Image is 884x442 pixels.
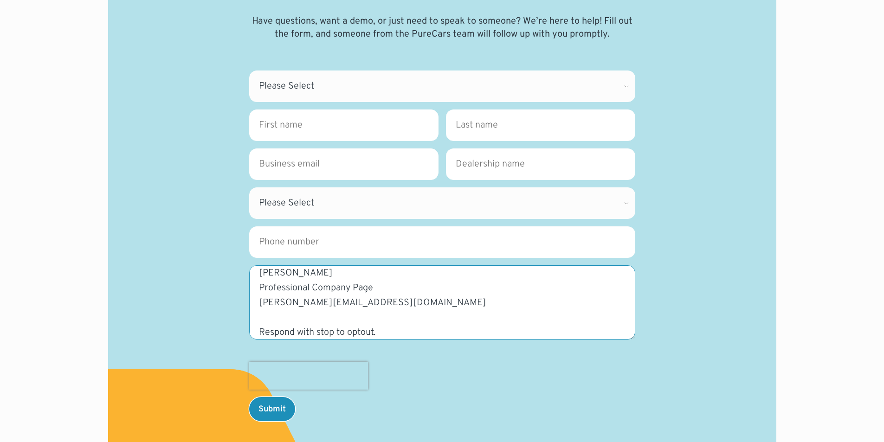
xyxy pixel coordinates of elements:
[446,148,635,180] input: Dealership name
[446,109,635,141] input: Last name
[249,362,368,390] iframe: reCAPTCHA
[249,15,635,41] p: Have questions, want a demo, or just need to speak to someone? We’re here to help! Fill out the f...
[249,397,295,421] input: Submit
[249,265,635,340] textarea: Wikipedia is considered to be the World’s most significant tool for reference material. The Wiki ...
[249,109,439,141] input: First name
[249,226,635,258] input: Phone number
[249,148,439,180] input: Business email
